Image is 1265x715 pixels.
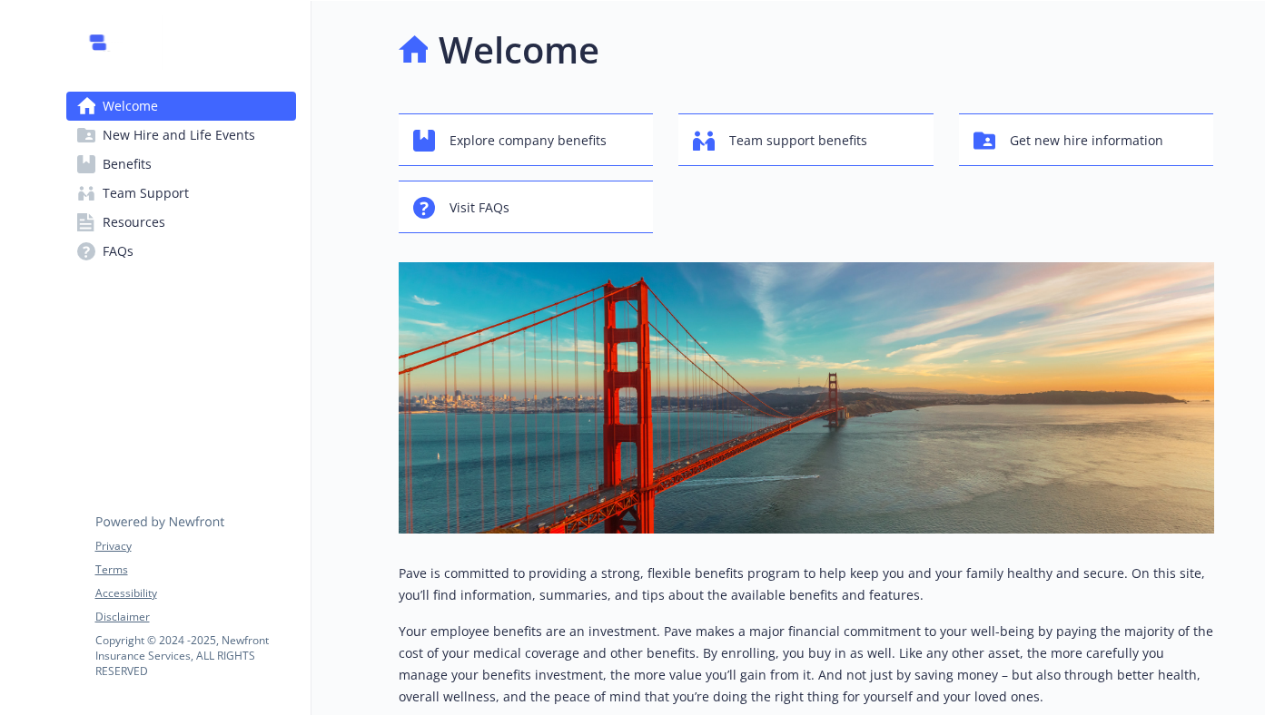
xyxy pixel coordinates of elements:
[103,92,158,121] span: Welcome
[103,179,189,208] span: Team Support
[66,237,296,266] a: FAQs
[399,181,654,233] button: Visit FAQs
[103,121,255,150] span: New Hire and Life Events
[95,609,295,625] a: Disclaimer
[103,150,152,179] span: Benefits
[399,621,1214,708] p: Your employee benefits are an investment. Pave makes a major financial commitment to your well-be...
[450,191,509,225] span: Visit FAQs
[1010,123,1163,158] span: Get new hire information
[678,113,934,166] button: Team support benefits
[450,123,607,158] span: Explore company benefits
[95,538,295,554] a: Privacy
[95,585,295,602] a: Accessibility
[103,237,133,266] span: FAQs
[66,150,296,179] a: Benefits
[95,632,295,679] p: Copyright © 2024 - 2025 , Newfront Insurance Services, ALL RIGHTS RESERVED
[399,113,654,166] button: Explore company benefits
[399,563,1214,606] p: Pave is committed to providing a strong, flexible benefits program to help keep you and your fami...
[399,262,1214,534] img: overview page banner
[95,562,295,578] a: Terms
[959,113,1214,166] button: Get new hire information
[729,123,867,158] span: Team support benefits
[66,208,296,237] a: Resources
[103,208,165,237] span: Resources
[66,121,296,150] a: New Hire and Life Events
[66,92,296,121] a: Welcome
[66,179,296,208] a: Team Support
[439,23,599,77] h1: Welcome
